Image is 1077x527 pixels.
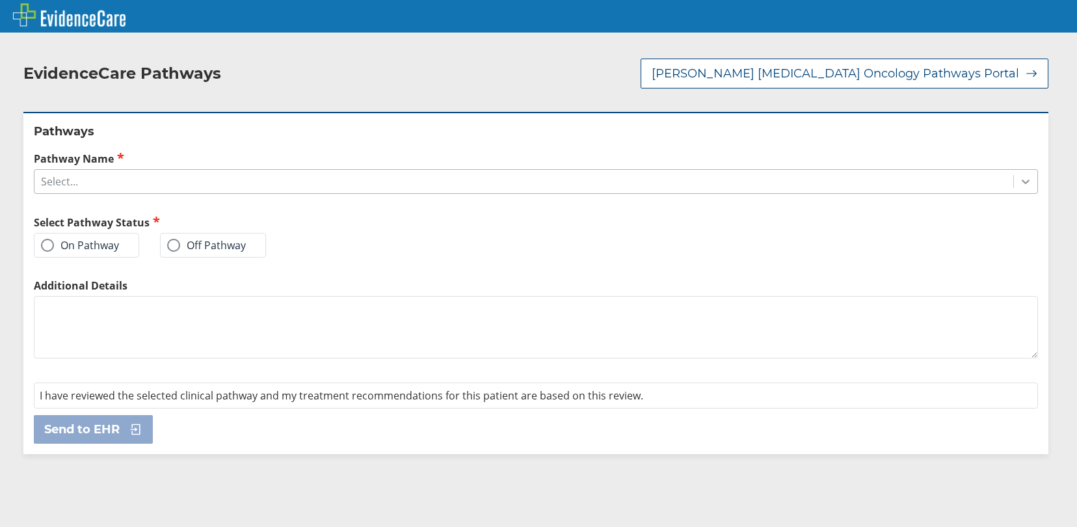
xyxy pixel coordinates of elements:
[167,239,246,252] label: Off Pathway
[641,59,1048,88] button: [PERSON_NAME] [MEDICAL_DATA] Oncology Pathways Portal
[34,124,1038,139] h2: Pathways
[40,388,643,403] span: I have reviewed the selected clinical pathway and my treatment recommendations for this patient a...
[34,151,1038,166] label: Pathway Name
[34,278,1038,293] label: Additional Details
[44,422,120,437] span: Send to EHR
[652,66,1019,81] span: [PERSON_NAME] [MEDICAL_DATA] Oncology Pathways Portal
[41,174,78,189] div: Select...
[23,64,221,83] h2: EvidenceCare Pathways
[34,415,153,444] button: Send to EHR
[34,215,531,230] h2: Select Pathway Status
[13,3,126,27] img: EvidenceCare
[41,239,119,252] label: On Pathway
